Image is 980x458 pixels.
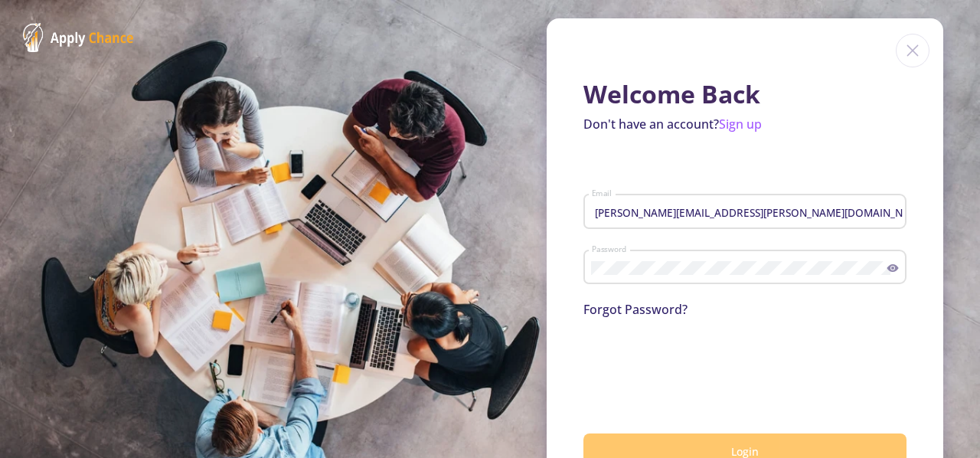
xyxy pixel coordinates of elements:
[583,115,906,133] p: Don't have an account?
[583,301,688,318] a: Forgot Password?
[23,23,134,52] img: ApplyChance Logo
[719,116,762,132] a: Sign up
[583,80,906,109] h1: Welcome Back
[583,337,816,397] iframe: reCAPTCHA
[896,34,929,67] img: close icon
